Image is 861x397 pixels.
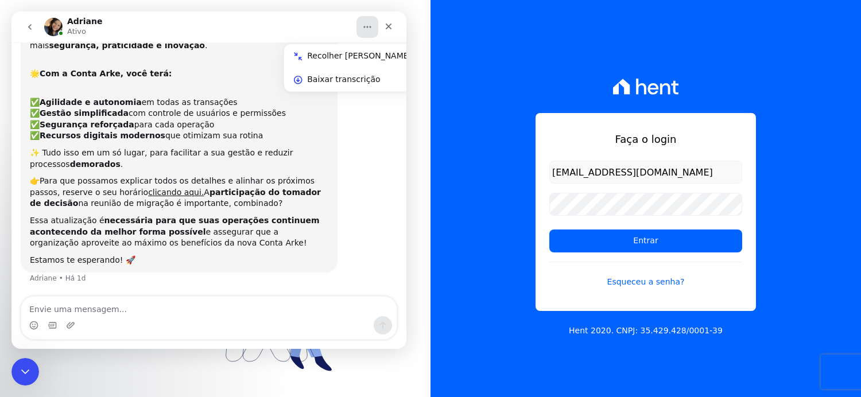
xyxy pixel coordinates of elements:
[549,262,742,288] a: Esqueceu a senha?
[273,33,409,56] div: Recolher [PERSON_NAME]
[549,161,742,184] input: Email
[137,176,192,185] a: clicando aqui.
[18,204,317,238] div: Essa atualização é e assegurar que a organização aproveite ao máximo os benefícios da nova Conta ...
[18,204,308,225] b: necessária para que suas operações continuem acontecendo da melhor forma possível
[28,119,154,129] b: Recursos digitais modernos
[18,164,317,198] div: 👉Para que possamos explicar todos os detalhes e alinhar os próximos passos, reserve o seu horário...
[273,56,409,80] div: Baixar transcrição
[18,243,317,255] div: Estamos te esperando! 🚀
[11,358,39,386] iframe: Intercom live chat
[569,325,723,337] p: Hent 2020. CNPJ: 35.429.428/0001-39
[18,309,27,318] button: Selecionador de Emoji
[37,29,193,38] b: segurança, praticidade e inovação
[18,136,317,158] div: ✨ Tudo isso em um só lugar, para facilitar a sua gestão e reduzir processos .
[362,305,381,323] button: Enviar uma mensagem
[549,229,742,252] input: Entrar
[28,57,160,67] b: Com a Conta Arke, você terá:
[345,5,367,26] button: Início
[59,148,109,157] b: demorados
[296,38,400,50] div: Recolher [PERSON_NAME]
[10,285,385,305] textarea: Envie uma mensagem...
[55,309,64,318] button: Upload do anexo
[296,62,400,74] div: Baixar transcrição
[367,5,387,25] div: Fechar
[549,131,742,147] h1: Faça o login
[28,97,117,106] b: Gestão simplificada
[56,14,75,26] p: Ativo
[11,11,406,349] iframe: Intercom live chat
[18,46,317,68] div: 🌟
[18,74,317,130] div: ✅ em todas as transações ✅ com controle de usuários e permissões ✅ para cada operação ✅ que otimi...
[28,86,130,95] b: Agilidade e autonomia
[18,263,74,270] div: Adriane • Há 1d
[28,108,123,118] b: Segurança reforçada
[36,309,45,318] button: Selecionador de GIF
